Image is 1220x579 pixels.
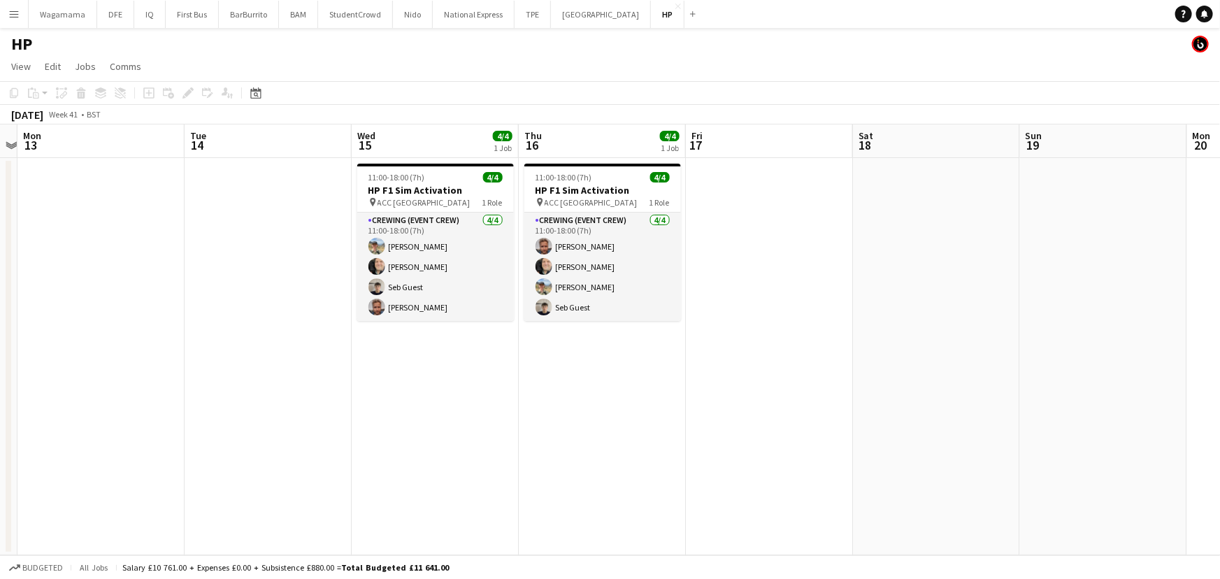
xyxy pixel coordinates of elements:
button: BAM [279,1,318,28]
button: National Express [433,1,515,28]
span: Comms [110,60,141,73]
span: Budgeted [22,563,63,573]
button: HP [651,1,684,28]
button: Budgeted [7,560,65,576]
button: [GEOGRAPHIC_DATA] [551,1,651,28]
a: View [6,57,36,76]
a: Comms [104,57,147,76]
h1: HP [11,34,32,55]
button: First Bus [166,1,219,28]
span: All jobs [77,562,110,573]
app-user-avatar: Tim Bodenham [1192,36,1209,52]
button: IQ [134,1,166,28]
span: Week 41 [46,109,81,120]
div: Salary £10 761.00 + Expenses £0.00 + Subsistence £880.00 = [122,562,449,573]
a: Edit [39,57,66,76]
span: View [11,60,31,73]
button: BarBurrito [219,1,279,28]
span: Jobs [75,60,96,73]
a: Jobs [69,57,101,76]
button: DFE [97,1,134,28]
span: Total Budgeted £11 641.00 [341,562,449,573]
button: StudentCrowd [318,1,393,28]
button: Nido [393,1,433,28]
button: TPE [515,1,551,28]
span: Edit [45,60,61,73]
button: Wagamama [29,1,97,28]
div: [DATE] [11,108,43,122]
div: BST [87,109,101,120]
